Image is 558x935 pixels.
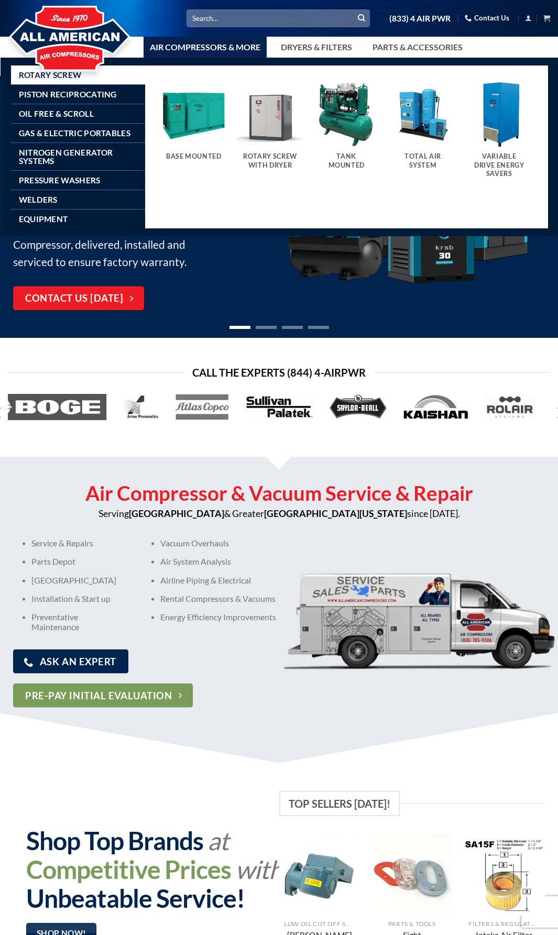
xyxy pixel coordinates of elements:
[31,593,126,603] p: Installation & Start up
[229,326,250,329] li: Page dot 1
[319,152,374,170] h5: Tank Mounted
[371,834,453,916] img: Sight Glass Curtis Oval + Cover + Gasket
[264,508,407,519] strong: [GEOGRAPHIC_DATA][US_STATE]
[279,834,360,916] img: Saylor Beall Low Oil Cut Off Switch (all pumps) #6304
[8,480,550,507] h2: Air Compressor & Vacuum Service & Repair
[313,81,379,180] a: Visit product category Tank Mounted
[161,81,227,147] img: Base Mounted
[275,37,358,58] a: Dryers & Filters
[26,826,203,855] strong: Shop Top Brands
[256,326,277,329] li: Page dot 2
[31,538,126,548] p: Service & Repairs
[237,81,303,180] a: Visit product category Rotary Screw With Dryer
[284,920,355,928] p: Low Oil Cut Off Switches
[40,654,116,669] span: Ask An Expert
[13,287,144,311] a: Contact Us [DATE]
[19,129,130,137] span: Gas & Electric Portables
[207,826,228,855] em: at
[25,688,172,703] span: Pre-pay Initial Evaluation
[390,81,456,180] a: Visit product category Total Air System
[235,854,282,884] em: with
[465,10,509,26] a: Contact Us
[26,883,245,913] strong: Unbeatable Service!
[472,152,527,178] h5: Variable Drive Energy Savers
[279,791,400,816] span: Top Sellers [DATE]!
[160,593,307,603] p: Rental Compressors & Vacuums
[390,81,456,147] img: Total Air System
[354,10,369,26] button: Submit
[31,612,126,632] p: Preventative Maintenance
[160,612,307,622] p: Energy Efficiency Improvements
[26,854,231,884] strong: Competitive Prices
[187,9,370,27] input: Search…
[129,508,224,519] strong: [GEOGRAPHIC_DATA]
[160,556,307,566] p: Air System Analysis
[308,326,329,329] li: Page dot 4
[25,291,123,306] span: Contact Us [DATE]
[19,195,58,204] span: Welders
[237,81,303,147] img: Rotary Screw With Dryer
[395,152,451,170] h5: Total Air System
[13,650,128,674] a: Ask An Expert
[13,683,193,707] a: Pre-pay Initial Evaluation
[31,575,126,585] p: [GEOGRAPHIC_DATA]
[19,109,94,118] span: Oil Free & Scroll
[8,507,550,521] p: Serving & Greater since [DATE].
[468,920,540,928] p: Filters & Regulators
[463,834,545,916] img: Intake Air Filter Element SA15F
[466,81,532,188] a: Visit product category Variable Drive Energy Savers
[366,37,469,58] a: Parts & Accessories
[144,37,267,58] a: Air Compressors & More
[242,152,298,170] h5: Rotary Screw With Dryer
[19,148,145,165] span: Nitrogen Generator Systems
[19,215,68,223] span: Equipment
[31,556,126,566] p: Parts Depot
[525,12,532,25] a: Login
[313,81,379,147] img: Tank Mounted
[376,920,447,928] p: Parts & Tools
[466,81,532,147] img: Variable Drive Energy Savers
[160,575,307,585] p: Airline Piping & Electrical
[160,538,307,548] p: Vacuum Overhauls
[19,176,101,184] span: Pressure Washers
[389,9,451,28] a: (833) 4 AIR PWR
[192,364,366,381] span: Call the Experts (844) 4-AirPwr
[19,90,117,98] span: Piston Reciprocating
[282,326,303,329] li: Page dot 3
[166,152,222,161] h5: Base Mounted
[161,81,227,171] a: Visit product category Base Mounted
